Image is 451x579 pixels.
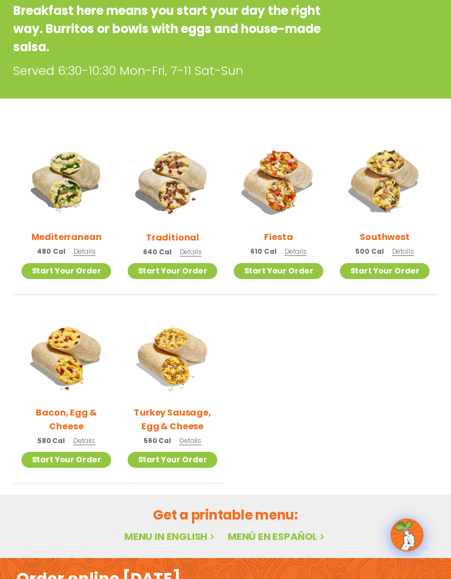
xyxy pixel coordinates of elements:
[234,263,323,279] a: Start Your Order
[124,529,217,543] a: Menu in English
[264,230,293,244] h2: Fiesta
[180,247,202,256] span: Details
[31,230,102,244] h2: Mediterranean
[128,263,217,279] a: Start Your Order
[74,247,96,256] span: Details
[392,520,422,550] img: wpChatIcon
[21,312,111,401] img: Product photo for Bacon, Egg & Cheese
[355,247,383,256] span: 500 Cal
[128,452,217,468] a: Start Your Order
[37,436,65,446] span: 580 Cal
[37,247,65,256] span: 480 Cal
[234,136,323,226] img: Product photo for Fiesta
[21,136,111,226] img: Product photo for Mediterranean Breakfast Burrito
[143,247,171,257] span: 640 Cal
[128,136,217,226] img: Product photo for Traditional
[146,231,199,244] h2: Traditional
[21,452,111,468] a: Start Your Order
[21,263,111,279] a: Start Your Order
[360,230,410,244] h2: Southwest
[340,263,430,279] a: Start Your Order
[392,247,414,256] span: Details
[13,505,438,525] h2: Get a printable menu:
[285,247,307,256] span: Details
[179,436,201,445] span: Details
[73,436,95,445] span: Details
[13,2,349,56] p: Breakfast here means you start your day the right way. Burritos or bowls with eggs and house-made...
[128,406,217,433] h2: Turkey Sausage, Egg & Cheese
[21,406,111,433] h2: Bacon, Egg & Cheese
[144,436,171,446] span: 560 Cal
[13,62,438,80] p: Served 6:30-10:30 Mon-Fri, 7-11 Sat-Sun
[250,247,276,256] span: 610 Cal
[340,136,430,226] img: Product photo for Southwest
[128,312,217,401] img: Product photo for Turkey Sausage, Egg & Cheese
[228,529,327,543] a: Menú en español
